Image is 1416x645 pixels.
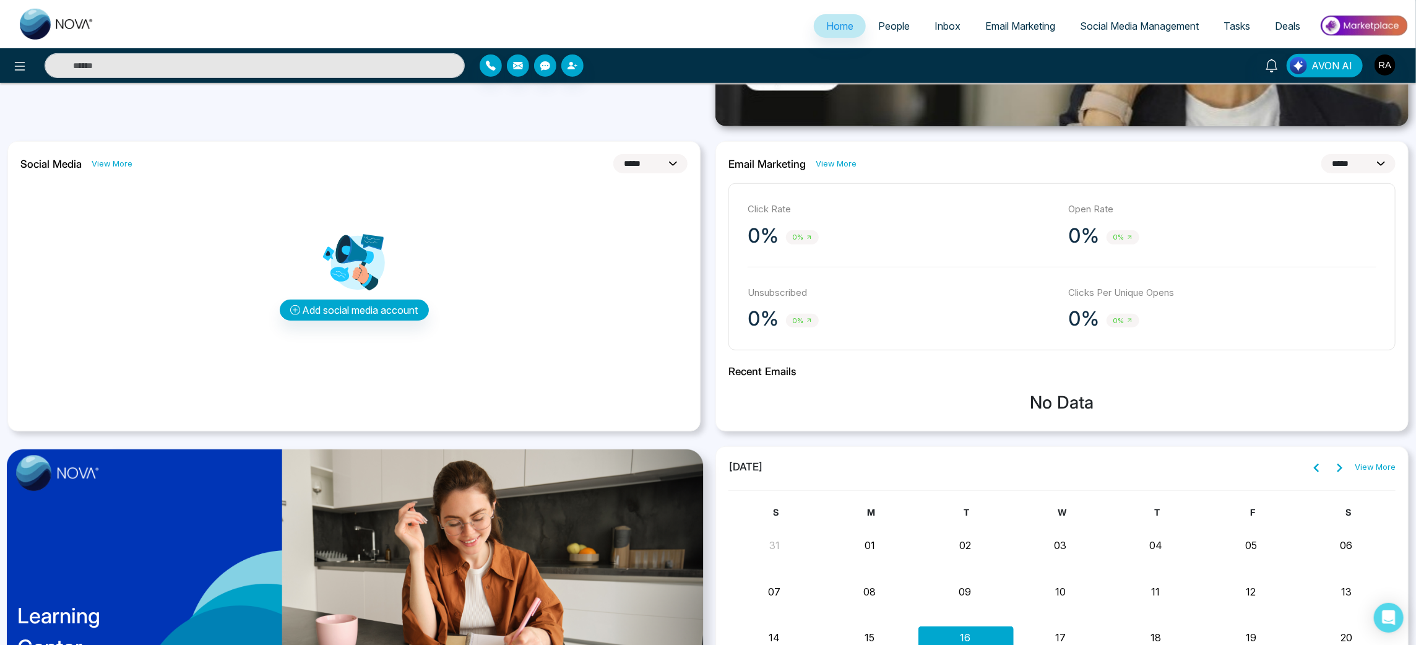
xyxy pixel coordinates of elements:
[1068,223,1099,248] p: 0%
[323,232,385,293] img: Analytics png
[1058,507,1066,517] span: W
[1246,630,1256,645] button: 19
[959,538,971,553] button: 02
[769,630,780,645] button: 14
[728,459,763,475] span: [DATE]
[1290,57,1307,74] img: Lead Flow
[1287,54,1363,77] button: AVON AI
[1375,54,1396,76] img: User Avatar
[1068,14,1211,38] a: Social Media Management
[1355,461,1396,474] a: View More
[1080,20,1199,32] span: Social Media Management
[1340,630,1352,645] button: 20
[1068,202,1376,217] p: Open Rate
[728,365,1396,378] h2: Recent Emails
[1340,538,1353,553] button: 06
[728,158,806,170] h2: Email Marketing
[866,14,922,38] a: People
[748,306,779,331] p: 0%
[1055,584,1066,599] button: 10
[1107,230,1139,245] span: 0%
[1263,14,1313,38] a: Deals
[816,158,857,170] a: View More
[1246,584,1256,599] button: 12
[769,538,780,553] button: 31
[1150,630,1161,645] button: 18
[280,300,429,321] button: Add social media account
[1055,538,1067,553] button: 03
[1068,306,1099,331] p: 0%
[773,507,779,517] span: S
[1224,20,1250,32] span: Tasks
[748,223,779,248] p: 0%
[748,286,1056,300] p: Unsubscribed
[1311,58,1352,73] span: AVON AI
[865,538,875,553] button: 01
[748,202,1056,217] p: Click Rate
[1250,507,1255,517] span: F
[878,20,910,32] span: People
[935,20,961,32] span: Inbox
[728,392,1396,413] h3: No Data
[867,507,875,517] span: M
[1319,12,1409,40] img: Market-place.gif
[16,455,99,491] img: image
[985,20,1055,32] span: Email Marketing
[1211,14,1263,38] a: Tasks
[1341,584,1352,599] button: 13
[1068,286,1376,300] p: Clicks Per Unique Opens
[20,9,94,40] img: Nova CRM Logo
[1055,630,1066,645] button: 17
[826,20,853,32] span: Home
[865,630,875,645] button: 15
[786,314,819,328] span: 0%
[1152,584,1160,599] button: 11
[973,14,1068,38] a: Email Marketing
[20,158,82,170] h2: Social Media
[769,584,781,599] button: 07
[960,630,970,645] button: 16
[814,14,866,38] a: Home
[1245,538,1257,553] button: 05
[922,14,973,38] a: Inbox
[1107,314,1139,328] span: 0%
[959,584,972,599] button: 09
[92,158,132,170] a: View More
[1149,538,1162,553] button: 04
[1275,20,1300,32] span: Deals
[864,584,876,599] button: 08
[1345,507,1351,517] span: S
[1374,603,1404,633] div: Open Intercom Messenger
[1155,507,1160,517] span: T
[786,230,819,245] span: 0%
[964,507,969,517] span: T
